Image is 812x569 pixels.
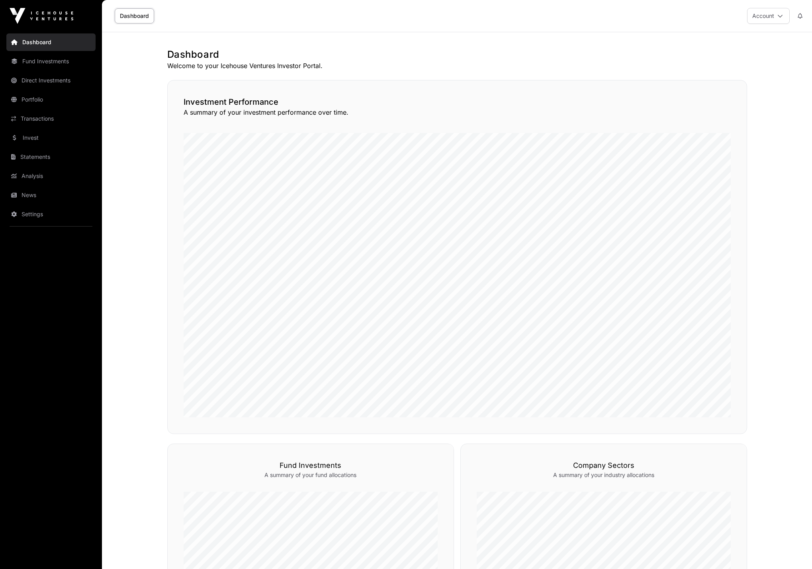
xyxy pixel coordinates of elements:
[747,8,790,24] button: Account
[6,72,96,89] a: Direct Investments
[477,471,731,479] p: A summary of your industry allocations
[6,148,96,166] a: Statements
[115,8,154,23] a: Dashboard
[772,531,812,569] iframe: Chat Widget
[184,460,438,471] h3: Fund Investments
[6,186,96,204] a: News
[10,8,73,24] img: Icehouse Ventures Logo
[184,96,731,108] h2: Investment Performance
[6,33,96,51] a: Dashboard
[477,460,731,471] h3: Company Sectors
[6,129,96,147] a: Invest
[184,108,731,117] p: A summary of your investment performance over time.
[6,91,96,108] a: Portfolio
[167,61,747,70] p: Welcome to your Icehouse Ventures Investor Portal.
[6,53,96,70] a: Fund Investments
[6,167,96,185] a: Analysis
[184,471,438,479] p: A summary of your fund allocations
[167,48,747,61] h1: Dashboard
[6,205,96,223] a: Settings
[6,110,96,127] a: Transactions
